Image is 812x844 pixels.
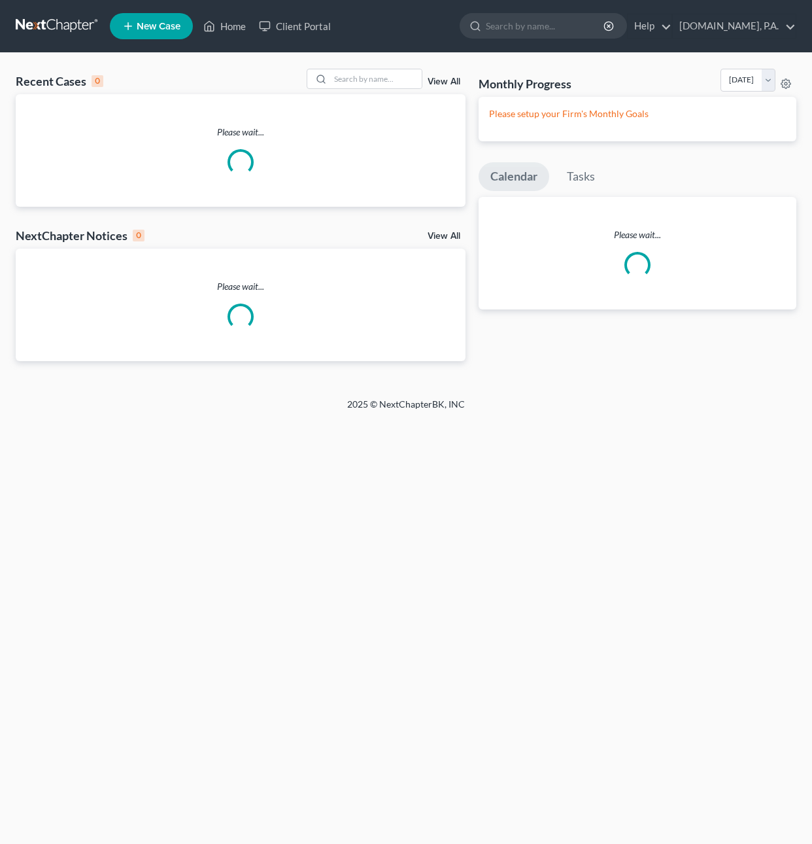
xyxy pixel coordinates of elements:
[92,75,103,87] div: 0
[252,14,337,38] a: Client Portal
[479,228,796,241] p: Please wait...
[137,22,180,31] span: New Case
[16,73,103,89] div: Recent Cases
[628,14,671,38] a: Help
[33,398,779,421] div: 2025 © NextChapterBK, INC
[486,14,605,38] input: Search by name...
[479,76,571,92] h3: Monthly Progress
[428,232,460,241] a: View All
[16,126,465,139] p: Please wait...
[16,280,465,293] p: Please wait...
[16,228,144,243] div: NextChapter Notices
[555,162,607,191] a: Tasks
[197,14,252,38] a: Home
[673,14,796,38] a: [DOMAIN_NAME], P.A.
[330,69,422,88] input: Search by name...
[428,77,460,86] a: View All
[133,230,144,241] div: 0
[479,162,549,191] a: Calendar
[489,107,786,120] p: Please setup your Firm's Monthly Goals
